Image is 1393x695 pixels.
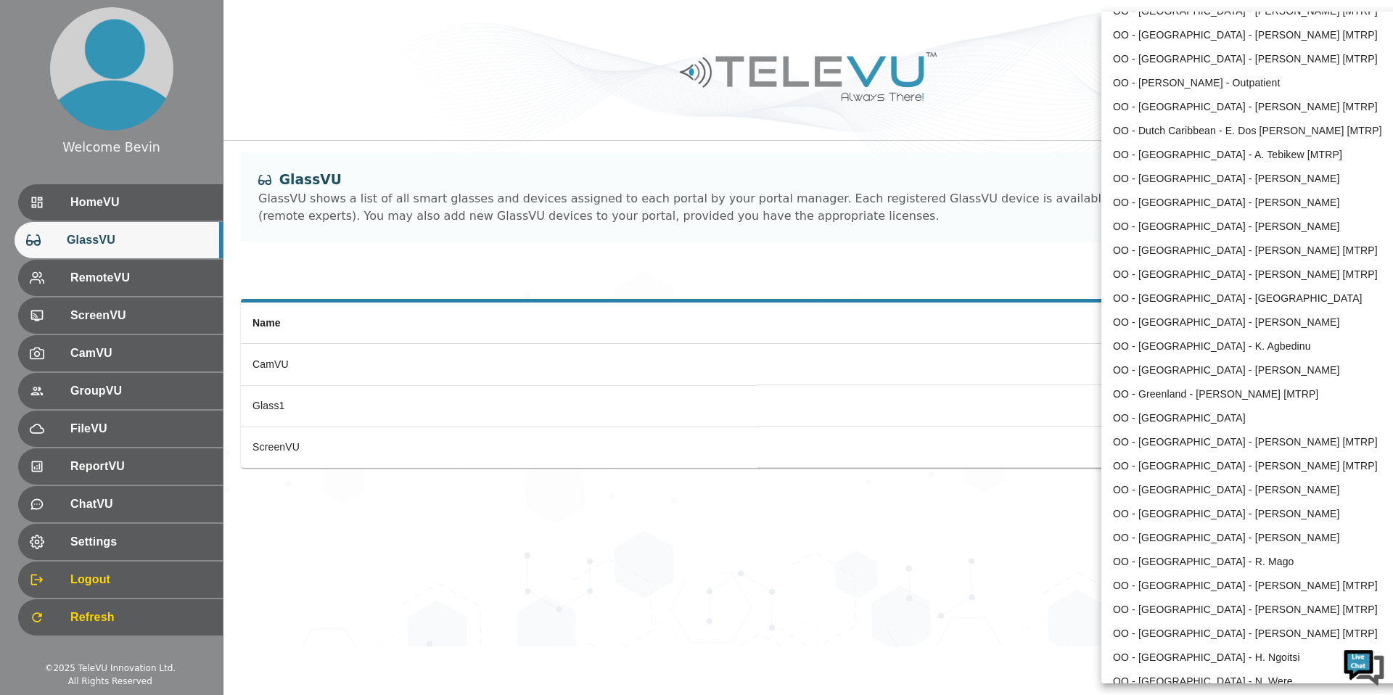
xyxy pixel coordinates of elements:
img: Chat Widget [1342,644,1386,688]
textarea: Type your message and hit 'Enter' [7,396,276,447]
span: We're online! [84,183,200,329]
img: d_736959983_company_1615157101543_736959983 [25,67,61,104]
div: Minimize live chat window [238,7,273,42]
div: Chat with us now [75,76,244,95]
